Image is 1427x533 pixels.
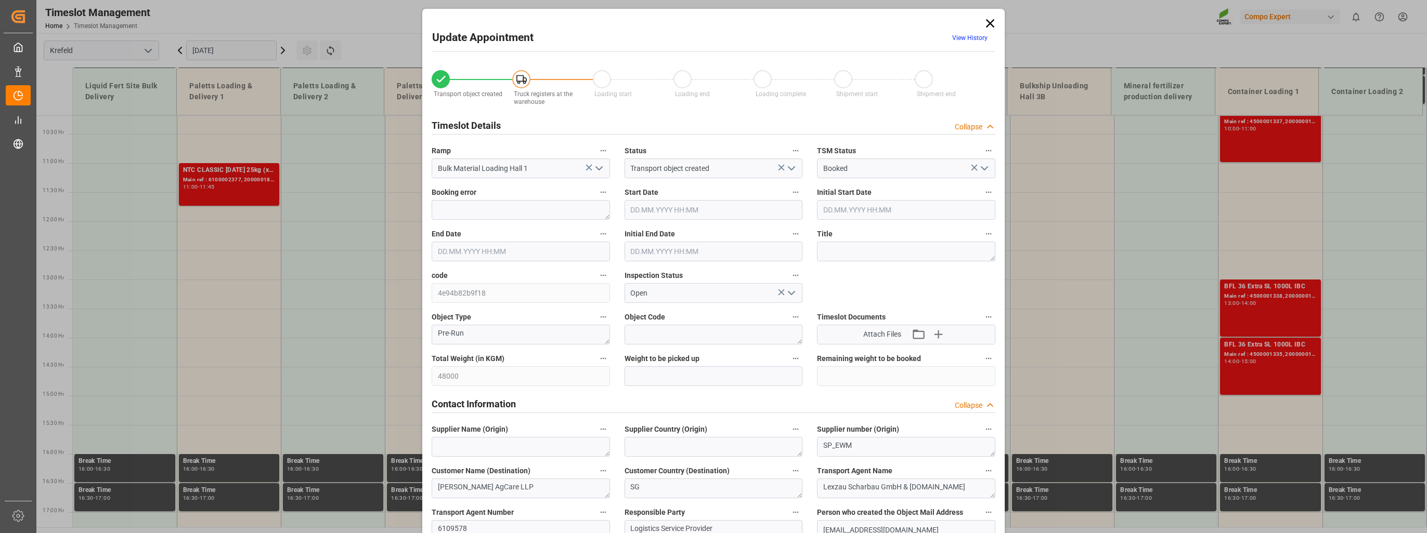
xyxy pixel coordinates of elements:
[432,229,461,239] span: End Date
[625,242,803,261] input: DD.MM.YYYY HH:MM
[817,229,833,239] span: Title
[982,505,995,519] button: Person who created the Object Mail Address
[789,227,802,241] button: Initial End Date
[789,144,802,157] button: Status
[982,352,995,365] button: Remaining weight to be booked
[432,242,610,261] input: DD.MM.YYYY HH:MM
[789,505,802,519] button: Responsible Party
[955,400,982,411] div: Collapse
[432,187,476,198] span: Booking error
[982,422,995,436] button: Supplier number (Origin)
[675,90,710,98] span: Loading end
[789,352,802,365] button: Weight to be picked up
[596,185,610,199] button: Booking error
[789,269,802,282] button: Inspection Status
[625,465,730,476] span: Customer Country (Destination)
[817,507,963,518] span: Person who created the Object Mail Address
[817,465,892,476] span: Transport Agent Name
[432,270,448,281] span: code
[596,269,610,282] button: code
[783,285,799,301] button: open menu
[817,200,995,220] input: DD.MM.YYYY HH:MM
[625,353,699,364] span: Weight to be picked up
[596,144,610,157] button: Ramp
[596,464,610,477] button: Customer Name (Destination)
[432,158,610,178] input: Type to search/select
[817,437,995,457] textarea: SP_EWM
[982,227,995,241] button: Title
[625,424,707,435] span: Supplier Country (Origin)
[783,161,799,177] button: open menu
[432,312,471,323] span: Object Type
[594,90,632,98] span: Loading start
[789,422,802,436] button: Supplier Country (Origin)
[982,464,995,477] button: Transport Agent Name
[432,325,610,344] textarea: Pre-Run
[976,161,991,177] button: open menu
[625,158,803,178] input: Type to search/select
[432,507,514,518] span: Transport Agent Number
[432,478,610,498] textarea: [PERSON_NAME] AgCare LLP
[625,507,685,518] span: Responsible Party
[817,424,899,435] span: Supplier number (Origin)
[596,505,610,519] button: Transport Agent Number
[982,185,995,199] button: Initial Start Date
[952,34,988,42] a: View History
[514,90,573,105] span: Truck registers at the warehouse
[955,122,982,132] div: Collapse
[596,422,610,436] button: Supplier Name (Origin)
[863,329,901,340] span: Attach Files
[625,312,665,323] span: Object Code
[917,90,956,98] span: Shipment end
[596,227,610,241] button: End Date
[817,145,856,156] span: TSM Status
[432,353,504,364] span: Total Weight (in KGM)
[590,161,606,177] button: open menu
[817,312,886,323] span: Timeslot Documents
[432,30,534,46] h2: Update Appointment
[596,310,610,324] button: Object Type
[817,187,872,198] span: Initial Start Date
[836,90,878,98] span: Shipment start
[625,187,658,198] span: Start Date
[789,310,802,324] button: Object Code
[432,465,530,476] span: Customer Name (Destination)
[789,464,802,477] button: Customer Country (Destination)
[625,270,683,281] span: Inspection Status
[625,478,803,498] textarea: SG
[625,229,675,239] span: Initial End Date
[817,478,995,498] textarea: Lexzau Scharbau GmbH & [DOMAIN_NAME]
[625,200,803,220] input: DD.MM.YYYY HH:MM
[434,90,502,98] span: Transport object created
[432,424,508,435] span: Supplier Name (Origin)
[982,144,995,157] button: TSM Status
[596,352,610,365] button: Total Weight (in KGM)
[432,145,451,156] span: Ramp
[817,353,921,364] span: Remaining weight to be booked
[982,310,995,324] button: Timeslot Documents
[432,397,516,411] h2: Contact Information
[756,90,806,98] span: Loading complete
[625,145,646,156] span: Status
[789,185,802,199] button: Start Date
[432,118,501,132] h2: Timeslot Details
